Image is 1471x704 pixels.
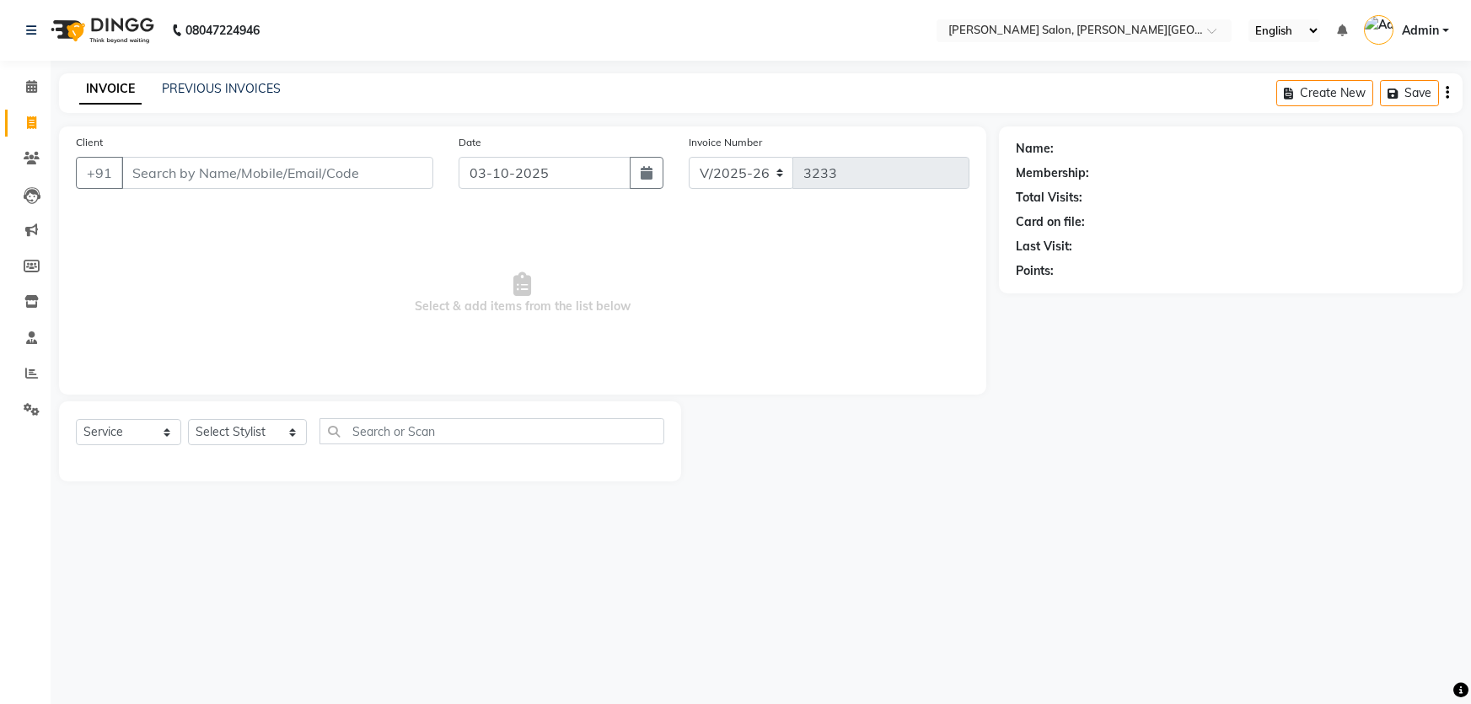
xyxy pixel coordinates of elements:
[1016,262,1054,280] div: Points:
[76,209,969,378] span: Select & add items from the list below
[76,157,123,189] button: +91
[185,7,260,54] b: 08047224946
[319,418,664,444] input: Search or Scan
[76,135,103,150] label: Client
[162,81,281,96] a: PREVIOUS INVOICES
[1016,189,1082,207] div: Total Visits:
[43,7,158,54] img: logo
[1016,238,1072,255] div: Last Visit:
[1016,213,1085,231] div: Card on file:
[689,135,762,150] label: Invoice Number
[121,157,433,189] input: Search by Name/Mobile/Email/Code
[1402,22,1439,40] span: Admin
[79,74,142,105] a: INVOICE
[1276,80,1373,106] button: Create New
[1016,140,1054,158] div: Name:
[1016,164,1089,182] div: Membership:
[459,135,481,150] label: Date
[1364,15,1393,45] img: Admin
[1380,80,1439,106] button: Save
